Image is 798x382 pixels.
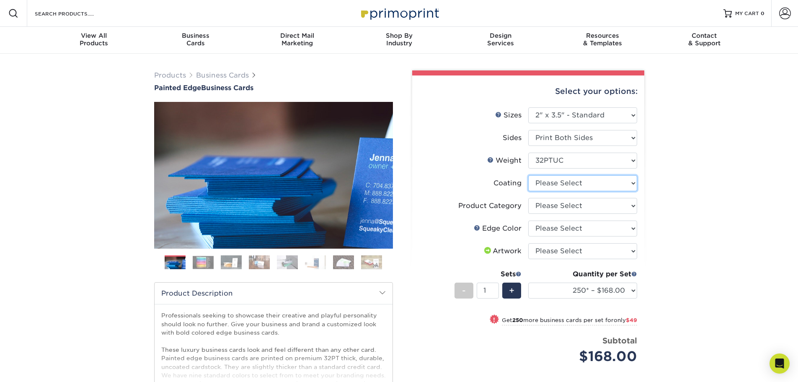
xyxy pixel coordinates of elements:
input: SEARCH PRODUCTS..... [34,8,116,18]
a: BusinessCards [145,27,246,54]
a: Business Cards [196,71,249,79]
div: Product Category [458,201,522,211]
span: $49 [626,317,637,323]
img: Business Cards 04 [249,255,270,270]
h2: Product Description [155,283,393,304]
div: Coating [493,178,522,188]
div: & Support [653,32,755,47]
span: MY CART [735,10,759,17]
div: Services [450,32,552,47]
div: Select your options: [419,75,638,107]
img: Business Cards 01 [165,252,186,273]
span: ! [493,315,495,324]
div: Edge Color [474,223,522,234]
img: Business Cards 07 [333,255,354,270]
a: Direct MailMarketing [246,27,348,54]
span: Business [145,32,246,39]
div: $168.00 [535,346,637,366]
img: Primoprint [357,4,441,22]
div: Quantity per Set [528,269,637,279]
span: 0 [761,10,764,16]
span: Direct Mail [246,32,348,39]
span: Resources [552,32,653,39]
span: Contact [653,32,755,39]
img: Business Cards 08 [361,255,382,270]
a: Products [154,71,186,79]
div: & Templates [552,32,653,47]
span: Painted Edge [154,84,201,92]
a: Shop ByIndustry [348,27,450,54]
img: Painted Edge 01 [154,56,393,295]
div: Industry [348,32,450,47]
span: Design [450,32,552,39]
a: Painted EdgeBusiness Cards [154,84,393,92]
div: Cards [145,32,246,47]
strong: Subtotal [602,336,637,345]
span: + [509,284,514,297]
div: Sides [503,133,522,143]
div: Products [43,32,145,47]
span: only [614,317,637,323]
img: Business Cards 02 [193,256,214,269]
div: Artwork [483,246,522,256]
a: View AllProducts [43,27,145,54]
span: - [462,284,466,297]
img: Business Cards 05 [277,255,298,270]
div: Sizes [495,110,522,120]
small: Get more business cards per set for [502,317,637,325]
div: Open Intercom Messenger [770,353,790,374]
div: Weight [487,156,522,166]
span: Shop By [348,32,450,39]
div: Sets [455,269,522,279]
h1: Business Cards [154,84,393,92]
a: Contact& Support [653,27,755,54]
a: Resources& Templates [552,27,653,54]
div: Marketing [246,32,348,47]
strong: 250 [512,317,523,323]
img: Business Cards 06 [305,255,326,270]
span: View All [43,32,145,39]
a: DesignServices [450,27,552,54]
img: Business Cards 03 [221,255,242,270]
